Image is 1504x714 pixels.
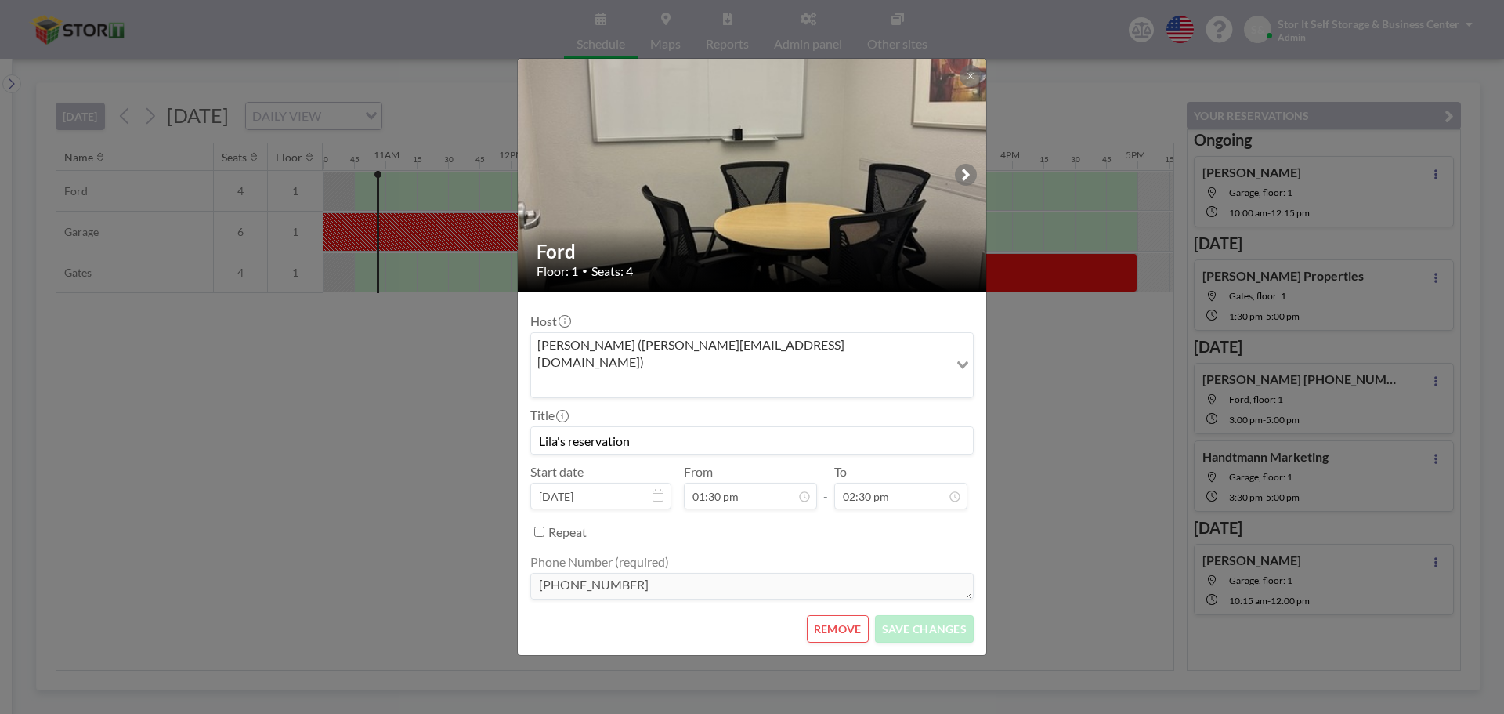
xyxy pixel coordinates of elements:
[582,265,587,277] span: •
[533,374,947,394] input: Search for option
[823,469,828,504] span: -
[530,554,669,570] label: Phone Number (required)
[534,336,945,371] span: [PERSON_NAME] ([PERSON_NAME][EMAIL_ADDRESS][DOMAIN_NAME])
[531,333,973,398] div: Search for option
[531,427,973,454] input: (No title)
[530,464,584,480] label: Start date
[530,314,569,329] label: Host
[530,408,567,423] label: Title
[537,240,969,263] h2: Ford
[807,615,869,643] button: REMOVE
[591,263,633,279] span: Seats: 4
[684,464,713,480] label: From
[875,615,974,643] button: SAVE CHANGES
[537,263,578,279] span: Floor: 1
[548,524,587,540] label: Repeat
[834,464,847,480] label: To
